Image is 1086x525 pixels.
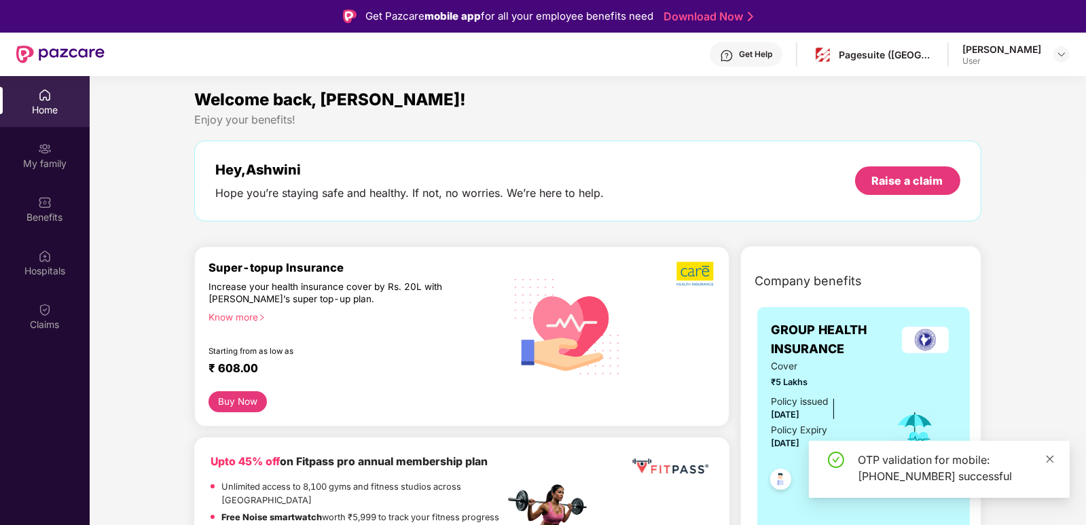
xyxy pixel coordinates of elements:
[209,346,446,356] div: Starting from as low as
[221,512,322,522] strong: Free Noise smartwatch
[771,423,827,438] div: Policy Expiry
[38,303,52,316] img: svg+xml;base64,PHN2ZyBpZD0iQ2xhaW0iIHhtbG5zPSJodHRwOi8vd3d3LnczLm9yZy8yMDAwL3N2ZyIgd2lkdGg9IjIwIi...
[872,173,943,188] div: Raise a claim
[771,321,895,359] span: GROUP HEALTH INSURANCE
[962,43,1041,56] div: [PERSON_NAME]
[221,480,504,507] p: Unlimited access to 8,100 gyms and fitness studios across [GEOGRAPHIC_DATA]
[771,395,828,410] div: Policy issued
[209,311,496,321] div: Know more
[209,361,490,378] div: ₹ 608.00
[858,452,1053,484] div: OTP validation for mobile: [PHONE_NUMBER] successful
[813,45,833,65] img: pagesuite-logo-center.png
[755,272,862,291] span: Company benefits
[258,314,266,321] span: right
[209,280,446,305] div: Increase your health insurance cover by Rs. 20L with [PERSON_NAME]’s super top-up plan.
[211,455,488,468] b: on Fitpass pro annual membership plan
[630,454,711,479] img: fppp.png
[962,56,1041,67] div: User
[764,465,797,498] img: svg+xml;base64,PHN2ZyB4bWxucz0iaHR0cDovL3d3dy53My5vcmcvMjAwMC9zdmciIHdpZHRoPSI0OC45NDMiIGhlaWdodD...
[211,455,280,468] b: Upto 45% off
[215,186,604,200] div: Hope you’re staying safe and healthy. If not, no worries. We’re here to help.
[739,49,772,60] div: Get Help
[771,376,875,389] span: ₹5 Lakhs
[16,46,105,63] img: New Pazcare Logo
[504,261,630,390] img: svg+xml;base64,PHN2ZyB4bWxucz0iaHR0cDovL3d3dy53My5vcmcvMjAwMC9zdmciIHhtbG5zOnhsaW5rPSJodHRwOi8vd3...
[209,391,266,412] button: Buy Now
[215,162,604,178] div: Hey, Ashwini
[771,359,875,374] span: Cover
[664,10,749,24] a: Download Now
[38,88,52,102] img: svg+xml;base64,PHN2ZyBpZD0iSG9tZSIgeG1sbnM9Imh0dHA6Ly93d3cudzMub3JnLzIwMDAvc3ZnIiB3aWR0aD0iMjAiIG...
[771,438,799,448] span: [DATE]
[839,48,934,61] div: Pagesuite ([GEOGRAPHIC_DATA]) Private Limited
[425,10,482,22] strong: mobile app
[38,142,52,156] img: svg+xml;base64,PHN2ZyB3aWR0aD0iMjAiIGhlaWdodD0iMjAiIHZpZXdCb3g9IjAgMCAyMCAyMCIgZmlsbD0ibm9uZSIgeG...
[748,10,753,24] img: Stroke
[221,511,499,524] p: worth ₹5,999 to track your fitness progress
[1056,49,1067,60] img: svg+xml;base64,PHN2ZyBpZD0iRHJvcGRvd24tMzJ4MzIiIHhtbG5zPSJodHRwOi8vd3d3LnczLm9yZy8yMDAwL3N2ZyIgd2...
[38,249,52,263] img: svg+xml;base64,PHN2ZyBpZD0iSG9zcGl0YWxzIiB4bWxucz0iaHR0cDovL3d3dy53My5vcmcvMjAwMC9zdmciIHdpZHRoPS...
[38,196,52,209] img: svg+xml;base64,PHN2ZyBpZD0iQmVuZWZpdHMiIHhtbG5zPSJodHRwOi8vd3d3LnczLm9yZy8yMDAwL3N2ZyIgd2lkdGg9Ij...
[194,90,466,109] span: Welcome back, [PERSON_NAME]!
[828,452,844,468] span: check-circle
[676,261,715,287] img: b5dec4f62d2307b9de63beb79f102df3.png
[343,10,357,23] img: Logo
[902,327,949,353] img: insurerLogo
[209,261,504,274] div: Super-topup Insurance
[771,410,799,420] span: [DATE]
[893,408,937,453] img: icon
[194,113,981,127] div: Enjoy your benefits!
[366,8,654,24] div: Get Pazcare for all your employee benefits need
[720,49,734,62] img: svg+xml;base64,PHN2ZyBpZD0iSGVscC0zMngzMiIgeG1sbnM9Imh0dHA6Ly93d3cudzMub3JnLzIwMDAvc3ZnIiB3aWR0aD...
[1045,454,1055,464] span: close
